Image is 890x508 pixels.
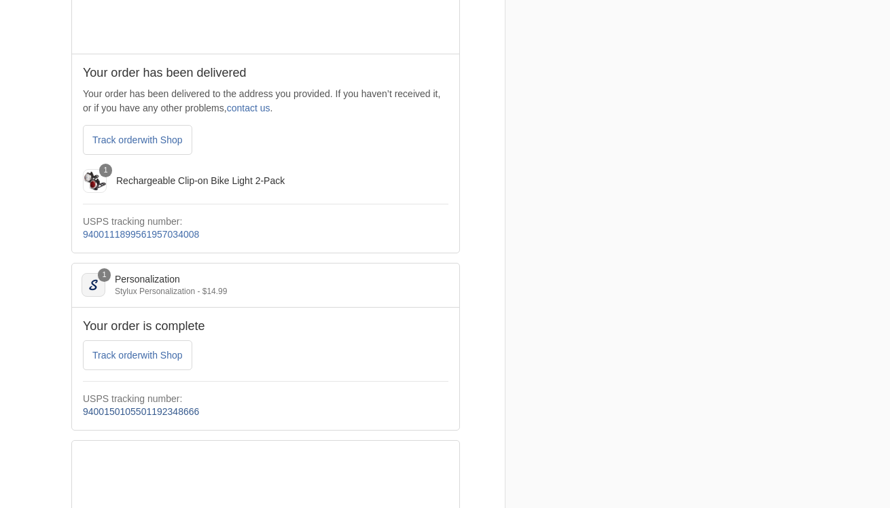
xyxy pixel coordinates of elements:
a: 9400150105501192348666 [83,406,199,417]
span: 1 [99,164,112,177]
div: Stylux Personalization - $14.99 [115,285,425,297]
button: Track orderwith Shop [83,340,192,370]
img: Rechargeable Clip-on Bike Light 2-Pack - Po Campo [83,169,107,193]
span: with Shop [141,350,182,361]
span: Personalization [115,274,180,285]
span: Rechargeable Clip-on Bike Light 2-Pack [116,175,285,186]
span: 1 [98,268,111,281]
h2: Your order has been delivered [83,65,448,81]
span: with Shop [141,134,182,145]
span: Track order [92,350,183,361]
a: 9400111899561957034008 [83,229,199,240]
p: Your order has been delivered to the address you provided. If you haven’t received it, or if you ... [83,87,448,115]
h2: Your order is complete [83,319,448,334]
img: Stylux Product Image [82,273,105,297]
a: contact us [227,103,270,113]
strong: USPS tracking number: [83,393,182,404]
span: Track order [92,134,183,145]
button: Track orderwith Shop [83,125,192,155]
strong: USPS tracking number: [83,216,182,227]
